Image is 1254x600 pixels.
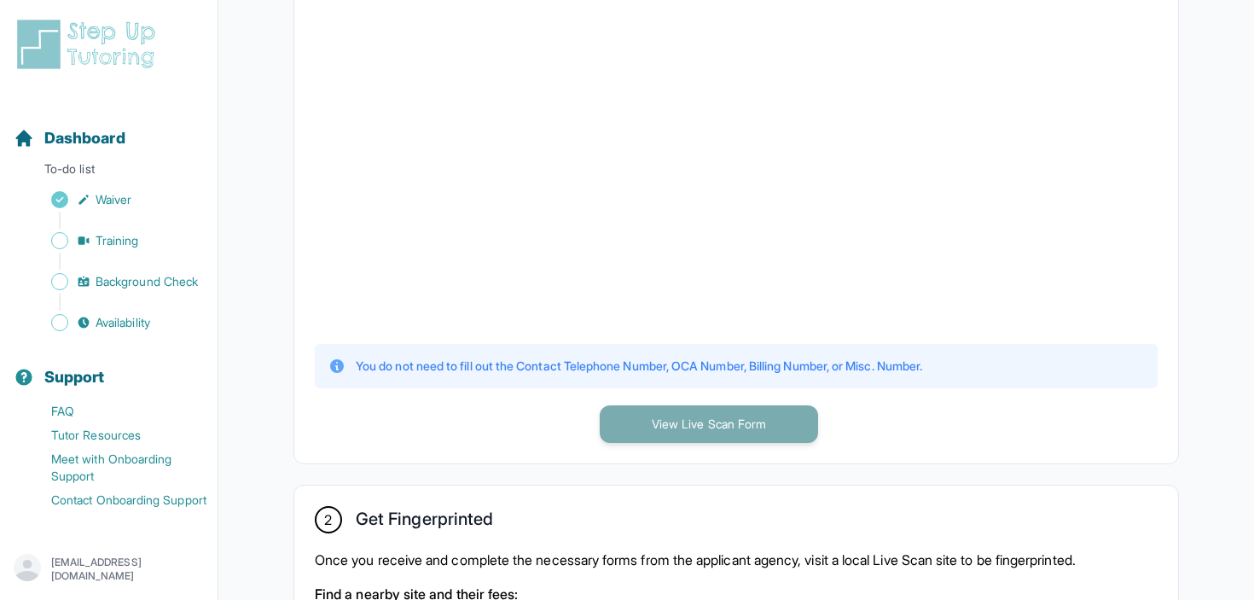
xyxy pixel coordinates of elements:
button: Support [7,338,211,396]
a: Contact Onboarding Support [14,488,218,512]
span: Training [96,232,139,249]
button: Dashboard [7,99,211,157]
p: You do not need to fill out the Contact Telephone Number, OCA Number, Billing Number, or Misc. Nu... [356,358,922,375]
a: Availability [14,311,218,335]
a: Dashboard [14,126,125,150]
span: Support [44,365,105,389]
span: 2 [324,510,332,530]
img: logo [14,17,165,72]
span: Background Check [96,273,198,290]
button: [EMAIL_ADDRESS][DOMAIN_NAME] [14,554,204,585]
h2: Get Fingerprinted [356,509,493,536]
p: Once you receive and complete the necessary forms from the applicant agency, visit a local Live S... [315,550,1158,570]
span: Dashboard [44,126,125,150]
a: View Live Scan Form [600,415,818,432]
a: Meet with Onboarding Support [14,447,218,488]
a: Training [14,229,218,253]
button: View Live Scan Form [600,405,818,443]
span: Waiver [96,191,131,208]
span: Availability [96,314,150,331]
a: FAQ [14,399,218,423]
p: [EMAIL_ADDRESS][DOMAIN_NAME] [51,556,204,583]
a: Waiver [14,188,218,212]
a: Background Check [14,270,218,294]
a: Tutor Resources [14,423,218,447]
p: To-do list [7,160,211,184]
